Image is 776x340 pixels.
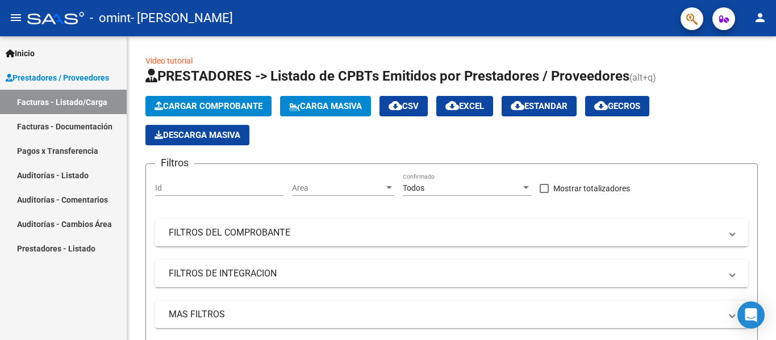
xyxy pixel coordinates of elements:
span: Prestadores / Proveedores [6,72,109,84]
mat-icon: cloud_download [445,99,459,112]
mat-expansion-panel-header: FILTROS DEL COMPROBANTE [155,219,748,246]
button: Carga Masiva [280,96,371,116]
span: (alt+q) [629,72,656,83]
span: Todos [403,183,424,192]
span: Mostrar totalizadores [553,182,630,195]
app-download-masive: Descarga masiva de comprobantes (adjuntos) [145,125,249,145]
a: Video tutorial [145,56,193,65]
mat-icon: cloud_download [389,99,402,112]
mat-expansion-panel-header: FILTROS DE INTEGRACION [155,260,748,287]
mat-icon: person [753,11,767,24]
button: EXCEL [436,96,493,116]
mat-icon: menu [9,11,23,24]
mat-panel-title: MAS FILTROS [169,308,721,321]
mat-icon: cloud_download [594,99,608,112]
span: Carga Masiva [289,101,362,111]
div: Open Intercom Messenger [737,301,765,329]
button: Gecros [585,96,649,116]
button: CSV [379,96,428,116]
button: Estandar [502,96,577,116]
span: Area [292,183,384,193]
span: Inicio [6,47,35,60]
span: Cargar Comprobante [155,101,262,111]
span: Descarga Masiva [155,130,240,140]
span: PRESTADORES -> Listado de CPBTs Emitidos por Prestadores / Proveedores [145,68,629,84]
mat-panel-title: FILTROS DE INTEGRACION [169,267,721,280]
span: Estandar [511,101,568,111]
span: CSV [389,101,419,111]
button: Cargar Comprobante [145,96,272,116]
mat-expansion-panel-header: MAS FILTROS [155,301,748,328]
span: - omint [90,6,131,31]
mat-panel-title: FILTROS DEL COMPROBANTE [169,226,721,239]
h3: Filtros [155,155,194,171]
span: Gecros [594,101,640,111]
span: EXCEL [445,101,484,111]
button: Descarga Masiva [145,125,249,145]
mat-icon: cloud_download [511,99,524,112]
span: - [PERSON_NAME] [131,6,233,31]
